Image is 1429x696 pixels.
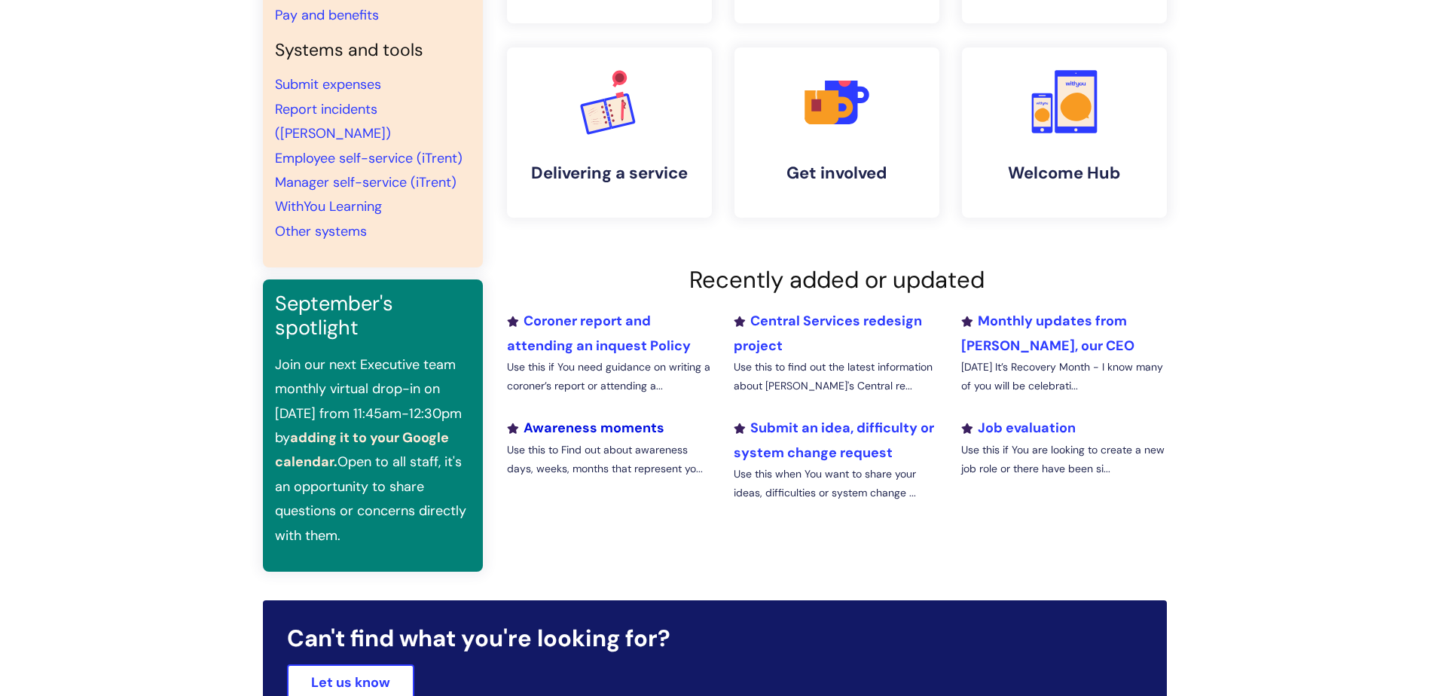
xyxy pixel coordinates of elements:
p: Use this to find out the latest information about [PERSON_NAME]'s Central re... [734,358,939,395]
a: Monthly updates from [PERSON_NAME], our CEO [961,312,1134,354]
h4: Systems and tools [275,40,471,61]
a: Manager self-service (iTrent) [275,173,456,191]
p: Use this if You are looking to create a new job role or there have been si... [961,441,1166,478]
a: Pay and benefits [275,6,379,24]
p: [DATE] It’s Recovery Month - I know many of you will be celebrati... [961,358,1166,395]
a: WithYou Learning [275,197,382,215]
a: adding it to your Google calendar. [275,429,449,471]
a: Delivering a service [507,47,712,218]
p: Use this to Find out about awareness days, weeks, months that represent yo... [507,441,712,478]
a: Submit an idea, difficulty or system change request [734,419,934,461]
a: Other systems [275,222,367,240]
p: Use this when You want to share your ideas, difficulties or system change ... [734,465,939,502]
h4: Delivering a service [519,163,700,183]
a: Get involved [734,47,939,218]
a: Awareness moments [507,419,664,437]
h2: Recently added or updated [507,266,1167,294]
a: Employee self-service (iTrent) [275,149,463,167]
h4: Get involved [747,163,927,183]
a: Central Services redesign project [734,312,922,354]
a: Job evaluation [961,419,1076,437]
p: Use this if You need guidance on writing a coroner’s report or attending a... [507,358,712,395]
a: Welcome Hub [962,47,1167,218]
h3: September's spotlight [275,292,471,340]
a: Coroner report and attending an inquest Policy [507,312,691,354]
a: Report incidents ([PERSON_NAME]) [275,100,391,142]
h2: Can't find what you're looking for? [287,624,1143,652]
a: Submit expenses [275,75,381,93]
p: Join our next Executive team monthly virtual drop-in on [DATE] from 11:45am-12:30pm by Open to al... [275,353,471,548]
h4: Welcome Hub [974,163,1155,183]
